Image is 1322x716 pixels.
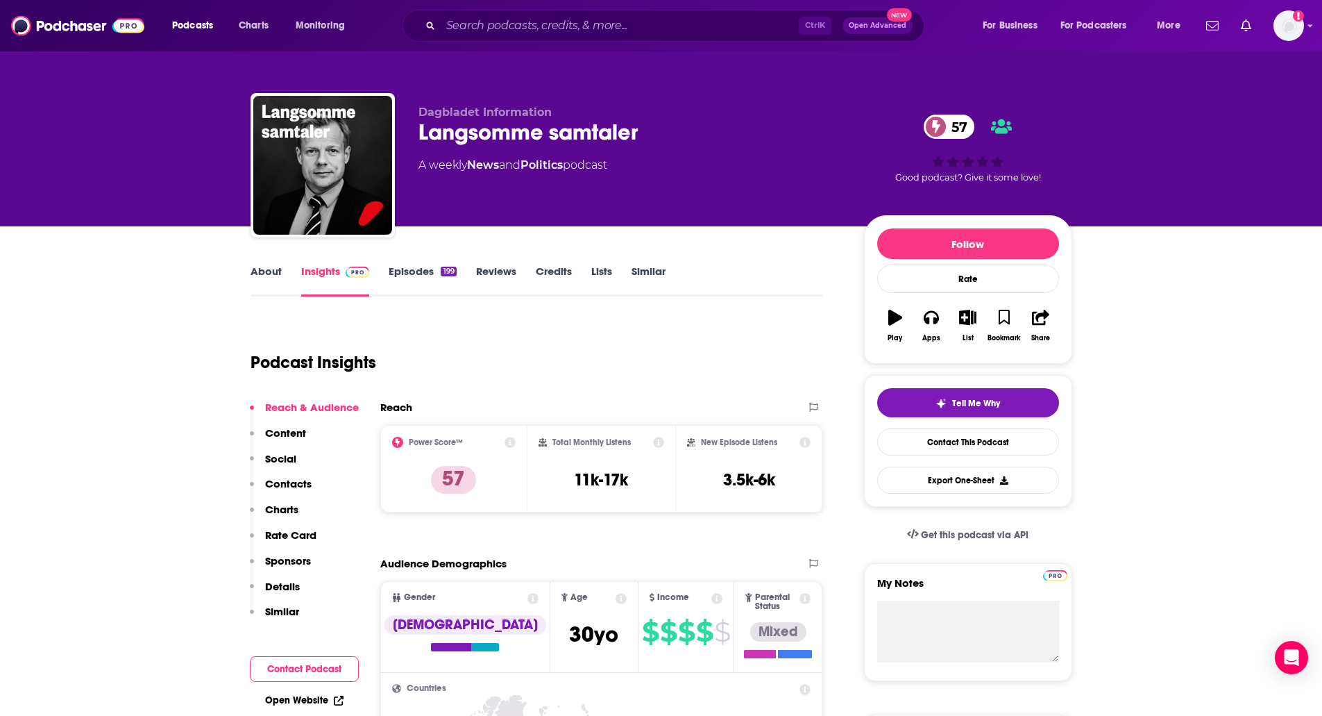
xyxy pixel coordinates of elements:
[265,554,311,567] p: Sponsors
[657,593,689,602] span: Income
[935,398,947,409] img: tell me why sparkle
[253,96,392,235] img: Langsomme samtaler
[924,115,974,139] a: 57
[409,438,463,447] h2: Power Score™
[877,576,1059,601] label: My Notes
[896,518,1040,552] a: Get this podcast via API
[384,615,546,635] div: [DEMOGRAPHIC_DATA]
[418,106,552,119] span: Dagbladet Information
[1051,15,1147,37] button: open menu
[296,16,345,35] span: Monitoring
[251,352,376,373] h1: Podcast Insights
[877,388,1059,417] button: tell me why sparkleTell Me Why
[755,593,797,611] span: Parental Status
[172,16,213,35] span: Podcasts
[887,8,912,22] span: New
[877,467,1059,494] button: Export One-Sheet
[416,10,938,42] div: Search podcasts, credits, & more...
[250,528,316,554] button: Rate Card
[574,469,628,490] h3: 11k-17k
[265,401,359,414] p: Reach & Audience
[250,605,299,631] button: Similar
[418,157,607,174] div: A weekly podcast
[250,656,359,682] button: Contact Podcast
[922,334,940,342] div: Apps
[1031,334,1050,342] div: Share
[11,13,144,39] img: Podchaser - Follow, Share and Rate Podcasts
[877,301,913,351] button: Play
[1060,16,1127,35] span: For Podcasters
[849,22,906,29] span: Open Advanced
[1157,16,1180,35] span: More
[389,265,456,297] a: Episodes199
[1201,14,1224,38] a: Show notifications dropdown
[988,334,1020,342] div: Bookmark
[441,267,456,276] div: 199
[380,401,412,414] h2: Reach
[1293,10,1304,22] svg: Add a profile image
[265,580,300,593] p: Details
[265,452,296,465] p: Social
[431,466,476,494] p: 57
[1273,10,1304,41] button: Show profile menu
[963,334,974,342] div: List
[441,15,799,37] input: Search podcasts, credits, & more...
[552,438,631,447] h2: Total Monthly Listens
[877,265,1059,293] div: Rate
[1043,570,1067,581] img: Podchaser Pro
[973,15,1055,37] button: open menu
[250,554,311,580] button: Sponsors
[265,694,344,706] a: Open Website
[404,593,435,602] span: Gender
[250,426,306,452] button: Content
[714,621,730,643] span: $
[250,477,312,503] button: Contacts
[1147,15,1198,37] button: open menu
[162,15,231,37] button: open menu
[346,267,370,278] img: Podchaser Pro
[913,301,949,351] button: Apps
[1275,641,1308,674] div: Open Intercom Messenger
[660,621,677,643] span: $
[265,528,316,542] p: Rate Card
[569,621,618,648] span: 30 yo
[250,401,359,426] button: Reach & Audience
[799,17,831,35] span: Ctrl K
[842,17,913,34] button: Open AdvancedNew
[251,265,282,297] a: About
[250,452,296,478] button: Social
[250,503,298,528] button: Charts
[476,265,516,297] a: Reviews
[265,605,299,618] p: Similar
[938,115,974,139] span: 57
[678,621,695,643] span: $
[895,172,1041,183] span: Good podcast? Give it some love!
[864,106,1072,192] div: 57Good podcast? Give it some love!
[632,265,666,297] a: Similar
[520,158,563,172] a: Politics
[888,334,902,342] div: Play
[536,265,572,297] a: Credits
[570,593,588,602] span: Age
[952,398,1000,409] span: Tell Me Why
[286,15,363,37] button: open menu
[949,301,985,351] button: List
[239,16,269,35] span: Charts
[986,301,1022,351] button: Bookmark
[250,580,300,606] button: Details
[983,16,1037,35] span: For Business
[877,228,1059,259] button: Follow
[921,529,1028,541] span: Get this podcast via API
[265,426,306,440] p: Content
[380,557,507,570] h2: Audience Demographics
[877,428,1059,456] a: Contact This Podcast
[467,158,499,172] a: News
[1273,10,1304,41] img: User Profile
[230,15,277,37] a: Charts
[701,438,777,447] h2: New Episode Listens
[1273,10,1304,41] span: Logged in as ereardon
[642,621,659,643] span: $
[265,477,312,490] p: Contacts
